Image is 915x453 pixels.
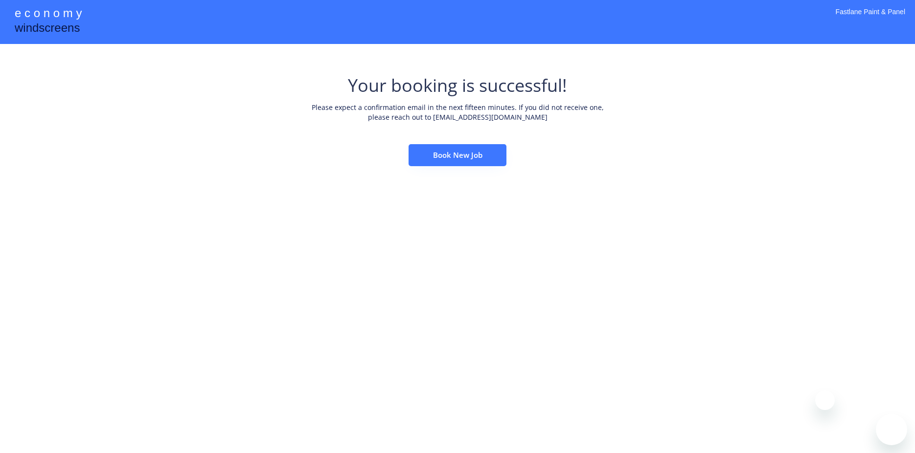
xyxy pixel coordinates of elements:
div: Please expect a confirmation email in the next fifteen minutes. If you did not receive one, pleas... [311,103,604,125]
iframe: Close message [815,390,835,410]
button: Book New Job [409,144,506,166]
iframe: Button to launch messaging window [876,414,907,445]
div: Fastlane Paint & Panel [836,7,905,29]
div: e c o n o m y [15,5,82,23]
div: Your booking is successful! [348,73,567,98]
div: windscreens [15,20,80,39]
